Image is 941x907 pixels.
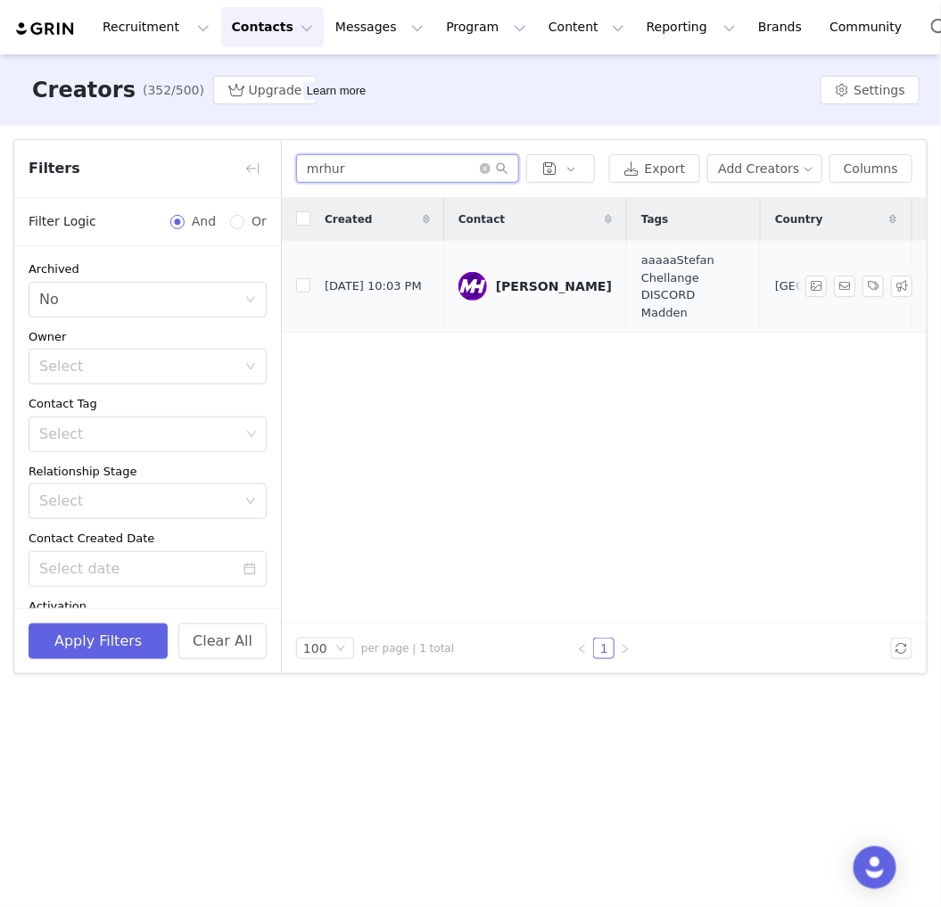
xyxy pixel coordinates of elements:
button: Reporting [636,7,747,47]
i: icon: close-circle [480,163,491,174]
div: Contact Created Date [29,530,267,548]
i: icon: right [620,644,631,655]
div: Open Intercom Messenger [854,846,896,889]
li: Previous Page [572,638,593,659]
div: Tooltip anchor [303,82,369,100]
span: Country [775,211,823,227]
input: Select date [29,551,267,587]
div: No [39,283,59,317]
div: Archived [29,260,267,278]
i: icon: left [577,644,588,655]
span: [GEOGRAPHIC_DATA] [775,277,897,295]
span: Send Email [834,276,863,297]
div: Relationship Stage [29,463,267,481]
i: icon: down [246,429,257,441]
i: icon: search [496,162,508,175]
span: And [185,212,223,231]
div: [PERSON_NAME] [496,279,612,293]
div: Select [39,425,240,443]
button: Content [538,7,635,47]
i: icon: down [245,496,256,508]
span: per page | 1 total [361,640,454,656]
span: Or [244,212,267,231]
input: Search... [296,154,519,183]
h3: Creators [32,74,136,106]
div: Owner [29,328,267,346]
a: [PERSON_NAME] [458,272,612,301]
span: Filters [29,158,80,179]
div: Select [39,492,236,510]
img: 79f3e486-a677-4b95-b7b9-c9dec7cd64ae--s.jpg [458,272,487,301]
button: Contacts [221,7,324,47]
button: Messages [325,7,434,47]
button: Add Creators [707,154,823,183]
li: Next Page [615,638,636,659]
span: Tags [641,211,668,227]
div: 100 [303,639,327,658]
a: Community [820,7,921,47]
span: Contact [458,211,505,227]
span: [DATE] 10:03 PM [325,277,422,295]
div: Activation [29,598,267,615]
a: Brands [747,7,818,47]
li: 1 [593,638,615,659]
img: grin logo [14,21,77,37]
span: aaaaaStefan Chellange DISCORD Madden [641,251,746,321]
button: Upgrade [213,76,317,104]
button: Export [609,154,700,183]
button: Recruitment [92,7,220,47]
span: Filter Logic [29,212,96,231]
button: Program [435,7,537,47]
button: Clear All [178,623,267,659]
i: icon: down [335,643,346,656]
button: Settings [821,76,920,104]
i: icon: down [245,361,256,374]
div: Select [39,358,236,375]
i: icon: calendar [244,563,256,575]
a: 1 [594,639,614,658]
span: Created [325,211,372,227]
span: (352/500) [143,81,204,100]
button: Columns [830,154,912,183]
button: Apply Filters [29,623,168,659]
div: Contact Tag [29,395,267,413]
